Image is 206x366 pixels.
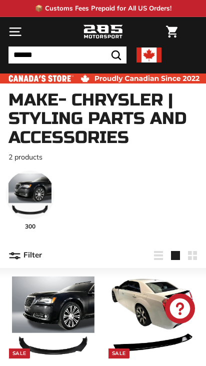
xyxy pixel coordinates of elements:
[8,152,197,162] p: 2 products
[111,276,194,359] img: chrysler 300 spoiler
[83,23,123,40] img: Logo_285_Motorsport_areodynamics_components
[8,91,197,147] h1: Make- Chrysler | Styling Parts and Accessories
[162,293,198,326] inbox-online-store-chat: Shopify online store chat
[8,243,42,267] button: Filter
[8,46,126,63] input: Search
[161,17,182,46] a: Cart
[108,348,129,358] div: Sale
[5,222,54,231] span: 300
[5,170,54,231] a: 300
[35,3,171,13] p: 📦 Customs Fees Prepaid for All US Orders!
[9,348,30,358] div: Sale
